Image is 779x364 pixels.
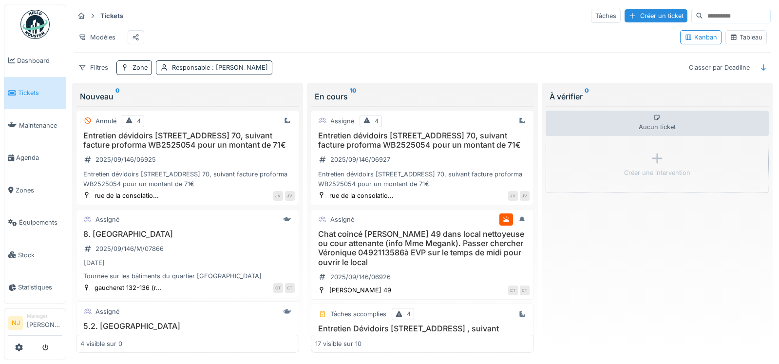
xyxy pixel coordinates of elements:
div: JV [508,191,518,201]
a: Agenda [4,142,66,174]
a: Stock [4,239,66,271]
h3: Entretien dévidoirs [STREET_ADDRESS] 70, suivant facture proforma WB2525054 pour un montant de 71€ [315,131,530,150]
h3: Entretien dévidoirs [STREET_ADDRESS] 70, suivant facture proforma WB2525054 pour un montant de 71€ [80,131,295,150]
div: Entretien dévidoirs [STREET_ADDRESS] 70, suivant facture proforma WB2525054 pour un montant de 71€ [315,170,530,188]
a: NJ Manager[PERSON_NAME] [8,312,62,336]
div: Assigné [330,116,354,126]
div: Tournée sur les bâtiments du quartier [GEOGRAPHIC_DATA] [80,271,295,281]
li: [PERSON_NAME] [27,312,62,333]
a: Tickets [4,77,66,110]
sup: 10 [350,91,357,102]
div: Zone [133,63,148,72]
span: Stock [18,250,62,260]
a: Dashboard [4,44,66,77]
div: Entretien dévidoirs [STREET_ADDRESS] 70, suivant facture proforma WB2525054 pour un montant de 71€ [80,170,295,188]
div: [DATE] [84,258,105,268]
div: Kanban [684,33,717,42]
div: Assigné [330,215,354,224]
div: 2025/09/146/06925 [95,155,156,164]
div: Modèles [74,30,120,44]
div: Créer une intervention [624,168,690,177]
div: 4 visible sur 0 [80,339,122,348]
a: Maintenance [4,109,66,142]
span: Zones [16,186,62,195]
div: CT [285,283,295,293]
span: Tickets [18,88,62,97]
div: Nouveau [80,91,295,102]
div: Assigné [95,215,119,224]
div: 4 [375,116,379,126]
span: Statistiques [18,283,62,292]
li: NJ [8,316,23,330]
div: À vérifier [550,91,765,102]
div: Filtres [74,60,113,75]
div: Créer un ticket [625,9,687,22]
div: 2025/09/146/06927 [330,155,390,164]
div: JV [520,191,530,201]
div: CT [273,283,283,293]
div: Tâches accomplies [330,309,386,319]
div: En cours [315,91,530,102]
span: Équipements [19,218,62,227]
a: Statistiques [4,271,66,304]
span: : [PERSON_NAME] [210,64,268,71]
div: Tâches [591,9,621,23]
div: Responsable [172,63,268,72]
a: Zones [4,174,66,207]
div: Tableau [730,33,762,42]
div: CT [520,286,530,295]
div: gaucheret 132-136 (r... [95,283,162,292]
div: Aucun ticket [546,111,769,136]
span: Maintenance [19,121,62,130]
span: Dashboard [17,56,62,65]
div: Assigné [95,307,119,316]
div: 4 [137,116,141,126]
div: 4 [407,309,411,319]
div: rue de la consolatio... [329,191,394,200]
a: Équipements [4,207,66,239]
div: JV [285,191,295,201]
div: rue de la consolatio... [95,191,159,200]
strong: Tickets [96,11,127,20]
img: Badge_color-CXgf-gQk.svg [20,10,50,39]
div: Annulé [95,116,116,126]
h3: Chat coincé [PERSON_NAME] 49 dans local nettoyeuse ou cour attenante (info Mme Megank). Passer ch... [315,230,530,267]
sup: 0 [115,91,120,102]
h3: Entretien Dévidoirs [STREET_ADDRESS] , suivant facture proforma WB2525052 pour un montant de 71€ [315,324,530,343]
span: Agenda [16,153,62,162]
div: Manager [27,312,62,320]
div: JV [273,191,283,201]
div: [PERSON_NAME] 49 [329,286,391,295]
sup: 0 [585,91,589,102]
div: 2025/09/146/06926 [330,272,391,282]
h3: 8. [GEOGRAPHIC_DATA] [80,230,295,239]
div: Classer par Deadline [684,60,754,75]
div: 17 visible sur 10 [315,339,361,348]
h3: 5.2. [GEOGRAPHIC_DATA] [80,322,295,331]
div: CT [508,286,518,295]
div: 2025/09/146/M/07866 [95,244,164,253]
